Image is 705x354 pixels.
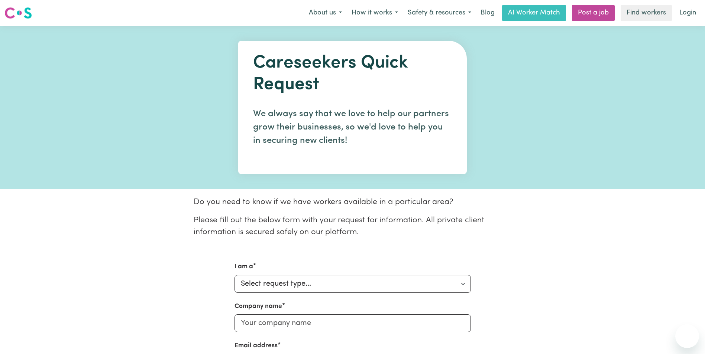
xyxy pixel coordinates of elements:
a: Post a job [572,5,615,21]
button: Safety & resources [403,5,476,21]
a: Blog [476,5,499,21]
img: Careseekers logo [4,6,32,20]
a: Find workers [621,5,672,21]
iframe: Button to launch messaging window [675,324,699,348]
a: Login [675,5,701,21]
h1: Careseekers Quick Request [253,53,452,95]
input: Your company name [235,314,471,332]
button: About us [304,5,347,21]
label: I am a [235,262,253,272]
button: How it works [347,5,403,21]
a: Careseekers logo [4,4,32,22]
label: Email address [235,341,278,351]
p: Do you need to know if we have workers available in a particular area? [194,196,512,208]
p: We always say that we love to help our partners grow their businesses, so we'd love to help you i... [253,107,452,147]
a: AI Worker Match [502,5,566,21]
label: Company name [235,302,282,311]
p: Please fill out the below form with your request for information. All private client information ... [194,214,512,239]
